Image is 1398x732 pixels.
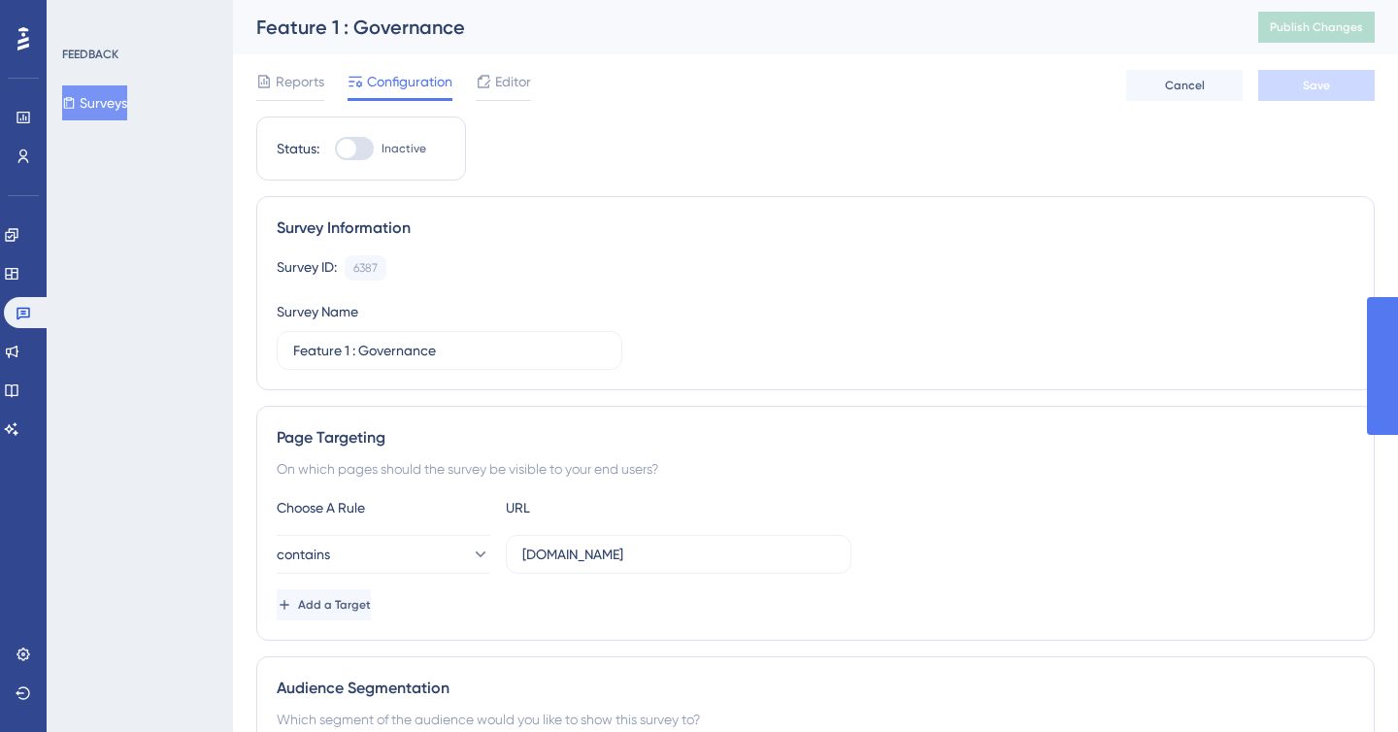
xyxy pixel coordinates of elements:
span: Add a Target [298,597,371,613]
div: Audience Segmentation [277,677,1354,700]
div: Which segment of the audience would you like to show this survey to? [277,708,1354,731]
div: 6387 [353,260,378,276]
span: Save [1303,78,1330,93]
button: Surveys [62,85,127,120]
button: contains [277,535,490,574]
span: Configuration [367,70,452,93]
div: URL [506,496,719,519]
div: Choose A Rule [277,496,490,519]
div: Status: [277,137,319,160]
span: contains [277,543,330,566]
div: Survey Information [277,216,1354,240]
input: yourwebsite.com/path [522,544,835,565]
div: Page Targeting [277,426,1354,449]
div: FEEDBACK [62,47,118,62]
button: Publish Changes [1258,12,1375,43]
iframe: UserGuiding AI Assistant Launcher [1316,655,1375,714]
span: Editor [495,70,531,93]
span: Publish Changes [1270,19,1363,35]
button: Add a Target [277,589,371,620]
button: Cancel [1126,70,1243,101]
div: Feature 1 : Governance [256,14,1210,41]
input: Type your Survey name [293,340,606,361]
span: Reports [276,70,324,93]
span: Inactive [382,141,426,156]
div: On which pages should the survey be visible to your end users? [277,457,1354,481]
div: Survey Name [277,300,358,323]
span: Cancel [1165,78,1205,93]
div: Survey ID: [277,255,337,281]
button: Save [1258,70,1375,101]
